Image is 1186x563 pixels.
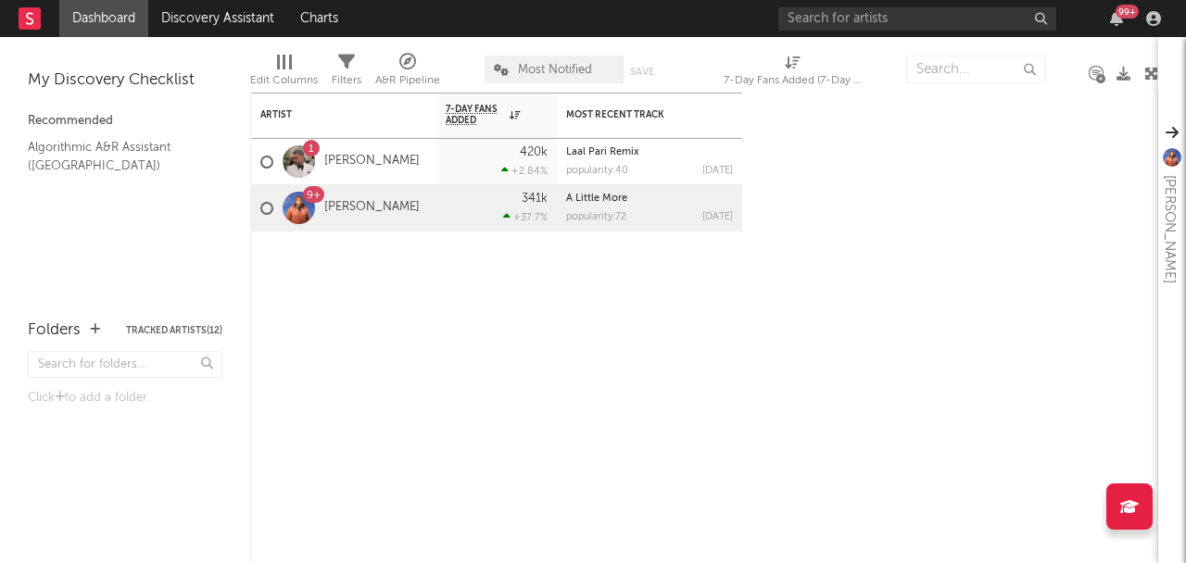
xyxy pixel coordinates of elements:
[702,166,733,176] div: [DATE]
[522,193,548,205] div: 341k
[566,147,733,157] div: Laal Pari Remix
[714,106,733,124] button: Filter by Most Recent Track
[250,46,318,100] div: Edit Columns
[1110,11,1123,26] button: 99+
[324,154,420,169] a: [PERSON_NAME]
[1116,5,1139,19] div: 99 +
[126,326,222,335] button: Tracked Artists(12)
[28,69,222,92] div: My Discovery Checklist
[1158,175,1180,283] div: [PERSON_NAME]
[375,69,440,92] div: A&R Pipeline
[566,212,626,222] div: popularity: 72
[566,147,639,157] a: Laal Pari Remix
[778,7,1056,31] input: Search for artists
[28,137,204,175] a: Algorithmic A&R Assistant ([GEOGRAPHIC_DATA])
[250,69,318,92] div: Edit Columns
[630,67,654,77] button: Save
[28,319,81,342] div: Folders
[906,56,1045,83] input: Search...
[28,110,222,132] div: Recommended
[518,64,592,76] span: Most Notified
[520,146,548,158] div: 420k
[724,46,863,100] div: 7-Day Fans Added (7-Day Fans Added)
[503,211,548,223] div: +37.7 %
[702,212,733,222] div: [DATE]
[28,351,222,378] input: Search for folders...
[566,109,705,120] div: Most Recent Track
[332,69,361,92] div: Filters
[566,166,628,176] div: popularity: 40
[566,194,733,204] div: A Little More
[501,165,548,177] div: +2.84 %
[324,200,420,216] a: [PERSON_NAME]
[409,106,427,124] button: Filter by Artist
[446,104,505,126] span: 7-Day Fans Added
[375,46,440,100] div: A&R Pipeline
[724,69,863,92] div: 7-Day Fans Added (7-Day Fans Added)
[28,387,222,409] div: Click to add a folder.
[566,194,627,204] a: A Little More
[529,106,548,124] button: Filter by 7-Day Fans Added
[332,46,361,100] div: Filters
[260,109,399,120] div: Artist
